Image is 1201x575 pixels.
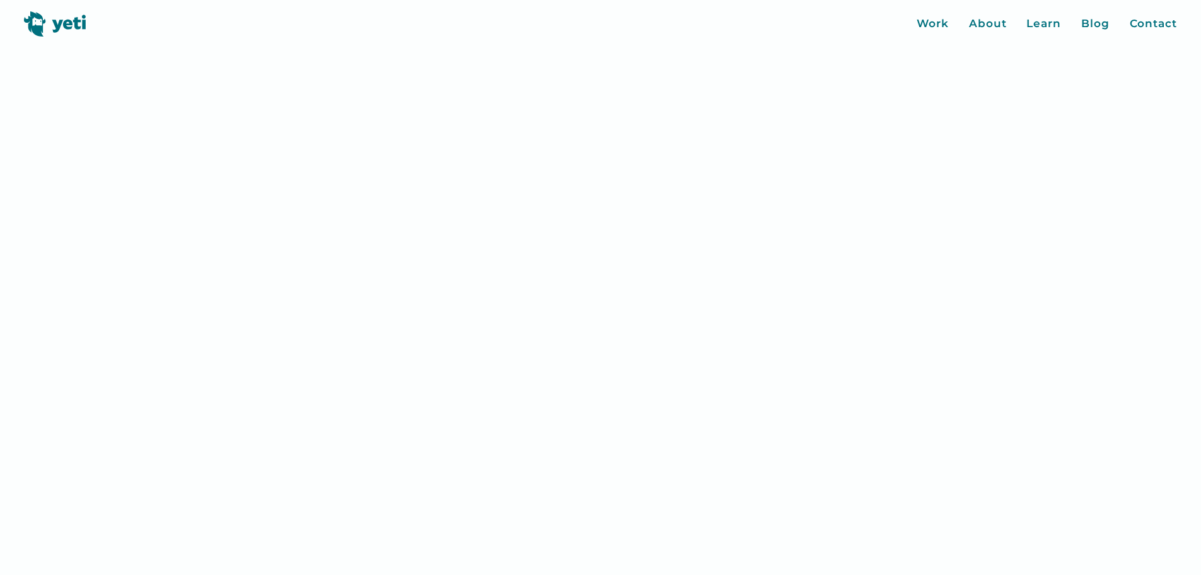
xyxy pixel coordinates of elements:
a: Learn [1026,16,1061,32]
a: Contact [1130,16,1177,32]
a: About [969,16,1007,32]
a: Work [917,16,949,32]
img: Yeti logo [24,11,86,37]
a: Blog [1081,16,1110,32]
